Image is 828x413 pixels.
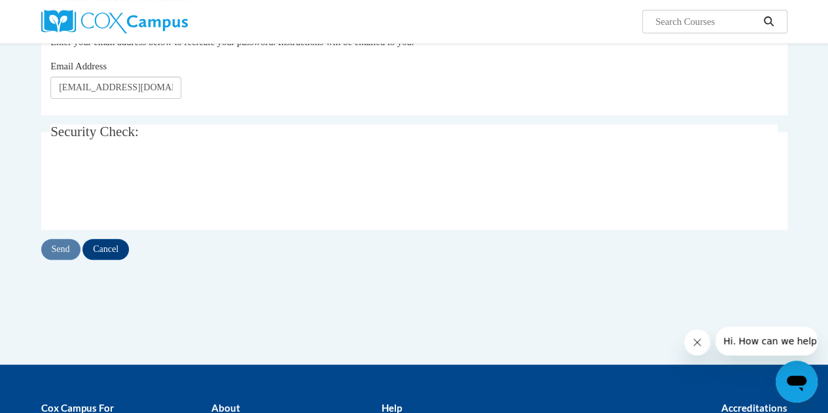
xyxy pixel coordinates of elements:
[50,124,139,139] span: Security Check:
[41,10,277,33] a: Cox Campus
[759,14,778,29] button: Search
[715,327,818,355] iframe: Message from company
[82,239,129,260] input: Cancel
[776,361,818,403] iframe: Button to launch messaging window
[684,329,710,355] iframe: Close message
[50,61,107,71] span: Email Address
[50,162,249,213] iframe: reCAPTCHA
[50,77,181,99] input: Email
[654,14,759,29] input: Search Courses
[8,9,106,20] span: Hi. How can we help?
[41,10,188,33] img: Cox Campus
